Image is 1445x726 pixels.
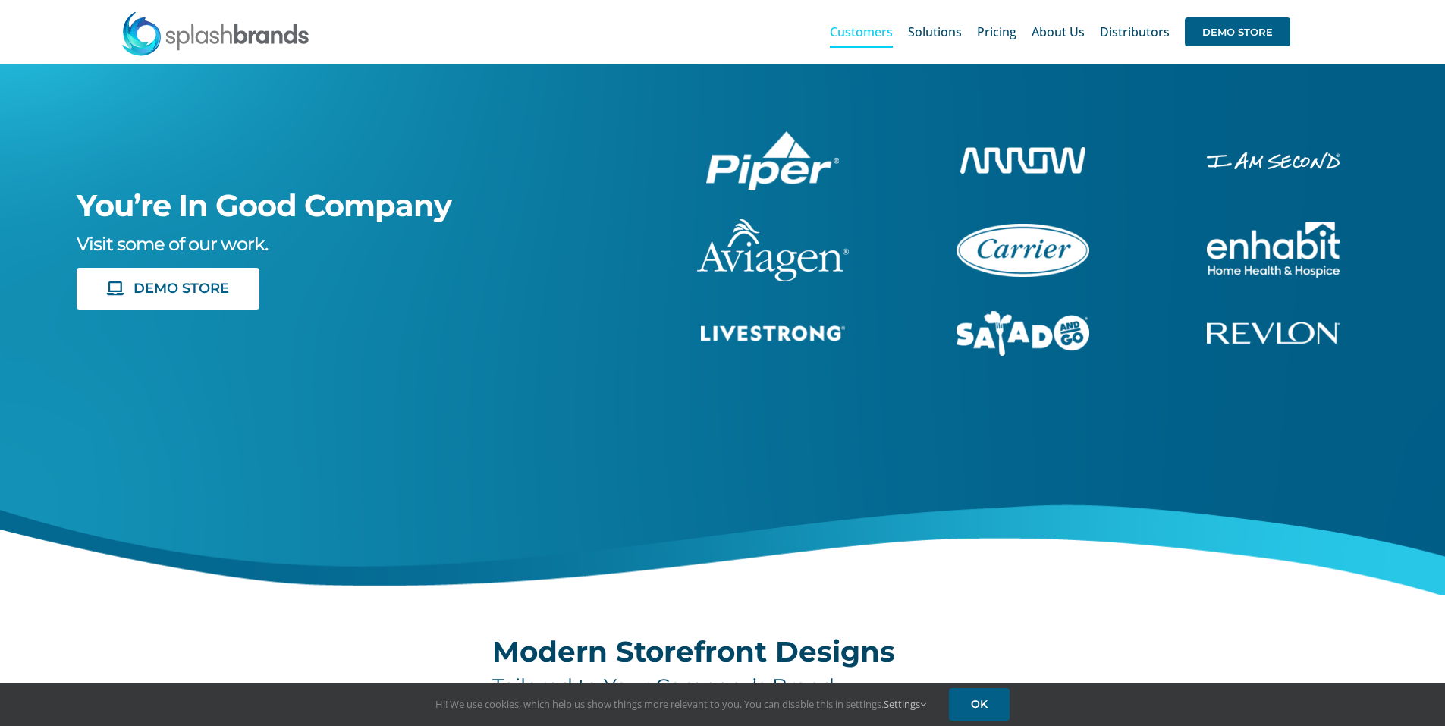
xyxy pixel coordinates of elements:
a: livestrong-5E-website [701,323,845,340]
a: carrier-1B [957,222,1089,238]
span: Visit some of our work. [77,233,268,255]
img: aviagen-1C [697,219,849,281]
a: DEMO STORE [1185,8,1290,56]
span: Pricing [977,26,1016,38]
a: Distributors [1100,8,1170,56]
img: I Am Second Store [1207,152,1340,169]
img: Enhabit Gear Store [1207,222,1340,278]
img: Carrier Brand Store [957,224,1089,277]
span: DEMO STORE [134,281,229,297]
a: arrow-white [960,145,1085,162]
a: enhabit-stacked-white [1207,219,1340,236]
img: SplashBrands.com Logo [121,11,310,56]
nav: Main Menu [830,8,1290,56]
span: Distributors [1100,26,1170,38]
a: revlon-flat-white [1207,320,1340,337]
a: OK [949,688,1010,721]
a: Settings [884,697,926,711]
span: Hi! We use cookies, which help us show things more relevant to you. You can disable this in setti... [435,697,926,711]
span: About Us [1032,26,1085,38]
img: Salad And Go Store [957,311,1089,357]
h4: Tailored to Your Company’s Brand [492,674,952,699]
img: Arrow Store [960,147,1085,174]
img: Piper Pilot Ship [706,131,839,190]
a: DEMO STORE [77,268,260,310]
a: enhabit-stacked-white [1207,149,1340,166]
a: sng-1C [957,309,1089,325]
span: Solutions [908,26,962,38]
span: DEMO STORE [1185,17,1290,46]
img: Revlon [1207,322,1340,344]
a: Pricing [977,8,1016,56]
img: Livestrong Store [701,325,845,341]
h2: Modern Storefront Designs [492,636,952,667]
span: Customers [830,26,893,38]
span: You’re In Good Company [77,187,451,224]
a: piper-White [706,129,839,146]
a: Customers [830,8,893,56]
